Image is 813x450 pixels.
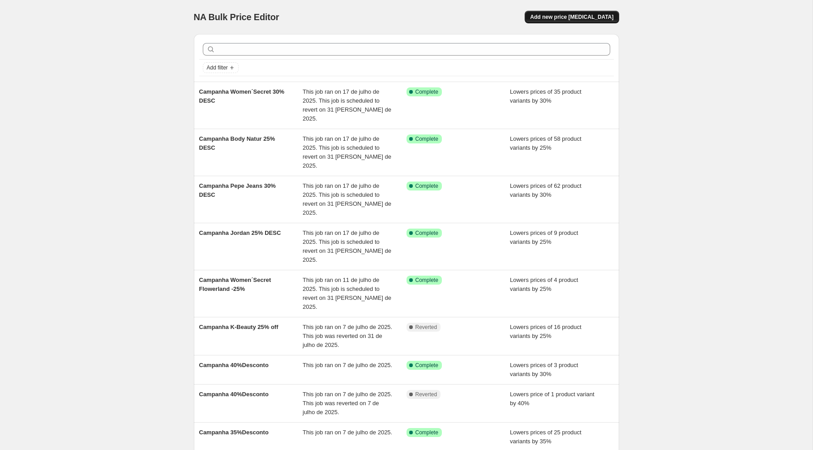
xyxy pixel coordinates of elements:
[199,182,276,198] span: Campanha Pepe Jeans 30% DESC
[199,362,269,368] span: Campanha 40%Desconto
[510,391,595,407] span: Lowers price of 1 product variant by 40%
[525,11,619,23] button: Add new price [MEDICAL_DATA]
[510,88,582,104] span: Lowers prices of 35 product variants by 30%
[415,135,438,143] span: Complete
[510,324,582,339] span: Lowers prices of 16 product variants by 25%
[207,64,228,71] span: Add filter
[199,429,269,436] span: Campanha 35%Desconto
[510,429,582,445] span: Lowers prices of 25 product variants by 35%
[303,182,391,216] span: This job ran on 17 de julho de 2025. This job is scheduled to revert on 31 [PERSON_NAME] de 2025.
[199,229,281,236] span: Campanha Jordan 25% DESC
[510,277,578,292] span: Lowers prices of 4 product variants by 25%
[303,429,392,436] span: This job ran on 7 de julho de 2025.
[199,391,269,398] span: Campanha 40%Desconto
[415,429,438,436] span: Complete
[415,182,438,190] span: Complete
[415,391,437,398] span: Reverted
[303,135,391,169] span: This job ran on 17 de julho de 2025. This job is scheduled to revert on 31 [PERSON_NAME] de 2025.
[415,324,437,331] span: Reverted
[415,277,438,284] span: Complete
[303,277,391,310] span: This job ran on 11 de julho de 2025. This job is scheduled to revert on 31 [PERSON_NAME] de 2025.
[510,362,578,377] span: Lowers prices of 3 product variants by 30%
[303,362,392,368] span: This job ran on 7 de julho de 2025.
[510,182,582,198] span: Lowers prices of 62 product variants by 30%
[203,62,239,73] button: Add filter
[199,324,278,330] span: Campanha K-Beauty 25% off
[199,135,275,151] span: Campanha Body Natur 25% DESC
[510,229,578,245] span: Lowers prices of 9 product variants by 25%
[415,229,438,237] span: Complete
[194,12,279,22] span: NA Bulk Price Editor
[199,88,285,104] span: Campanha Women´Secret 30% DESC
[415,88,438,95] span: Complete
[303,88,391,122] span: This job ran on 17 de julho de 2025. This job is scheduled to revert on 31 [PERSON_NAME] de 2025.
[415,362,438,369] span: Complete
[303,324,392,348] span: This job ran on 7 de julho de 2025. This job was reverted on 31 de julho de 2025.
[303,391,392,415] span: This job ran on 7 de julho de 2025. This job was reverted on 7 de julho de 2025.
[199,277,271,292] span: Campanha Women´Secret Flowerland -25%
[530,13,613,21] span: Add new price [MEDICAL_DATA]
[510,135,582,151] span: Lowers prices of 58 product variants by 25%
[303,229,391,263] span: This job ran on 17 de julho de 2025. This job is scheduled to revert on 31 [PERSON_NAME] de 2025.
